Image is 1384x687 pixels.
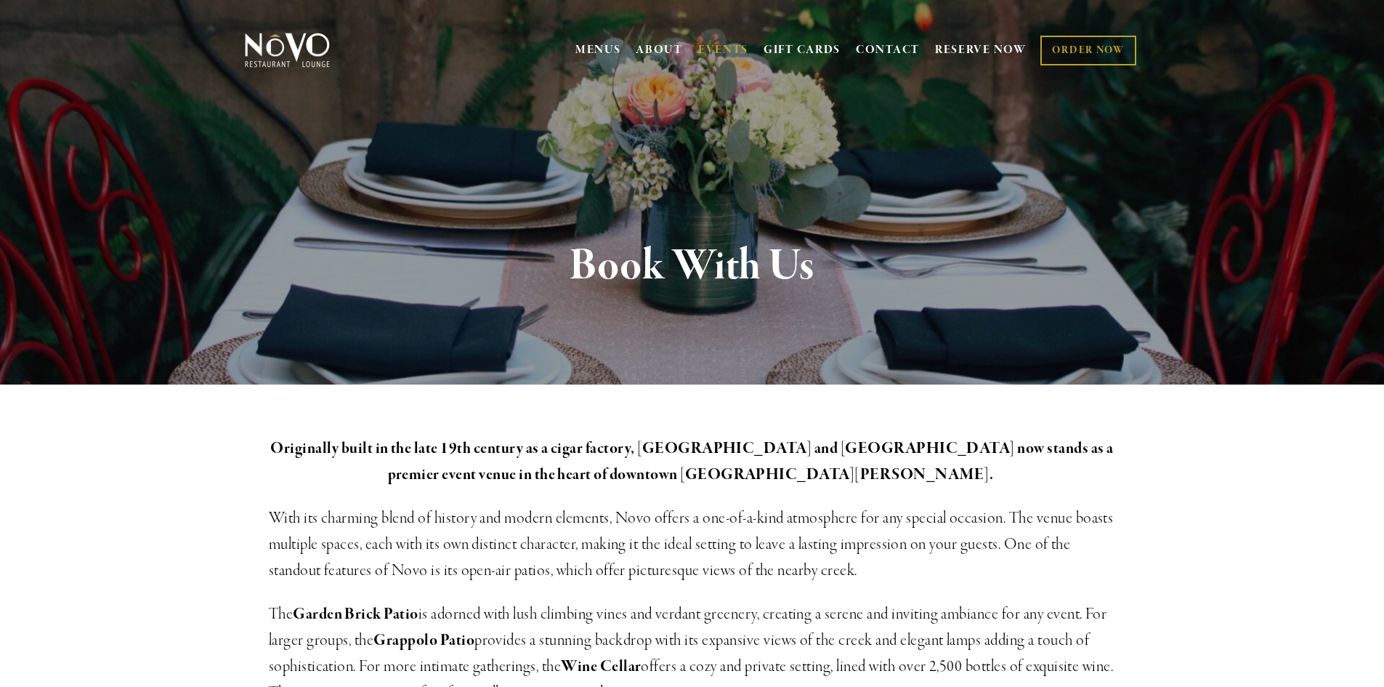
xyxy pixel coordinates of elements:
a: ORDER NOW [1040,36,1136,65]
strong: Grappolo Patio [373,630,474,651]
a: CONTACT [856,36,920,64]
img: Novo Restaurant &amp; Lounge [242,32,333,68]
strong: Originally built in the late 19th century as a cigar factory, [GEOGRAPHIC_DATA] and [GEOGRAPHIC_D... [270,438,1116,485]
strong: Wine Cellar [561,656,641,677]
h3: With its charming blend of history and modern elements, Novo offers a one-of-a-kind atmosphere fo... [269,505,1116,584]
a: MENUS [575,43,621,57]
a: RESERVE NOW [935,36,1027,64]
strong: Garden Brick Patio [293,604,418,624]
a: GIFT CARDS [764,36,841,64]
strong: Book With Us [570,238,814,294]
a: EVENTS [698,43,748,57]
a: ABOUT [636,43,683,57]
